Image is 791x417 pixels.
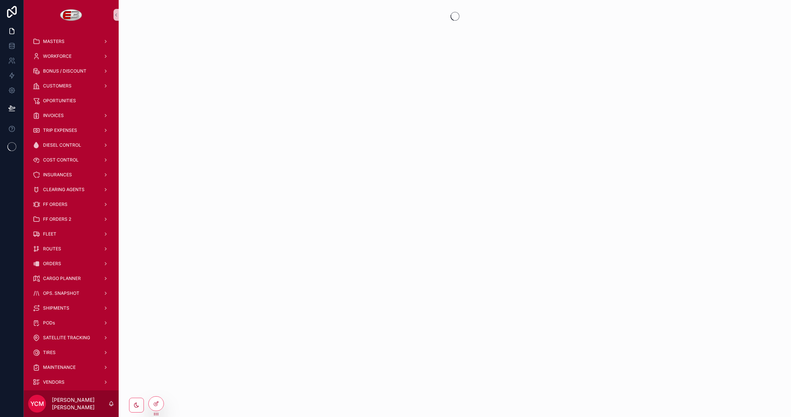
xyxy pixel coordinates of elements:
p: [PERSON_NAME] [PERSON_NAME] [52,396,108,411]
span: BONUS / DISCOUNT [43,68,86,74]
span: FF ORDERS [43,201,67,207]
span: FLEET [43,231,56,237]
span: INVOICES [43,113,64,119]
a: INVOICES [28,109,114,122]
a: SHIPMENTS [28,301,114,315]
a: BONUS / DISCOUNT [28,64,114,78]
span: OPORTUNITIES [43,98,76,104]
a: ROUTES [28,242,114,256]
span: ORDERS [43,261,61,267]
a: MASTERS [28,35,114,48]
a: ORDERS [28,257,114,270]
a: VENDORS [28,376,114,389]
a: TRIP EXPENSES [28,124,114,137]
a: FLEET [28,227,114,241]
a: OPORTUNITIES [28,94,114,107]
span: INSURANCES [43,172,72,178]
span: MAINTENANCE [43,364,76,370]
a: INSURANCES [28,168,114,181]
span: SHIPMENTS [43,305,69,311]
a: SATELLITE TRACKING [28,331,114,344]
a: PODs [28,316,114,330]
span: WORKFORCE [43,53,72,59]
span: VENDORS [43,379,65,385]
span: TIRES [43,350,56,356]
a: DIESEL CONTROL [28,139,114,152]
a: FF ORDERS 2 [28,213,114,226]
img: App logo [60,9,83,21]
a: CARGO PLANNER [28,272,114,285]
span: CUSTOMERS [43,83,72,89]
a: CLEARING AGENTS [28,183,114,196]
a: OPS. SNAPSHOT [28,287,114,300]
span: TRIP EXPENSES [43,127,77,133]
span: DIESEL CONTROL [43,142,81,148]
a: TIRES [28,346,114,359]
a: CUSTOMERS [28,79,114,93]
span: OPS. SNAPSHOT [43,290,79,296]
span: YCM [30,399,44,408]
a: WORKFORCE [28,50,114,63]
span: SATELLITE TRACKING [43,335,90,341]
span: CARGO PLANNER [43,276,81,281]
a: COST CONTROL [28,153,114,167]
span: FF ORDERS 2 [43,216,71,222]
span: CLEARING AGENTS [43,187,85,193]
span: MASTERS [43,39,65,44]
a: MAINTENANCE [28,361,114,374]
span: COST CONTROL [43,157,79,163]
span: ROUTES [43,246,61,252]
a: FF ORDERS [28,198,114,211]
span: PODs [43,320,55,326]
div: scrollable content [24,30,119,390]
